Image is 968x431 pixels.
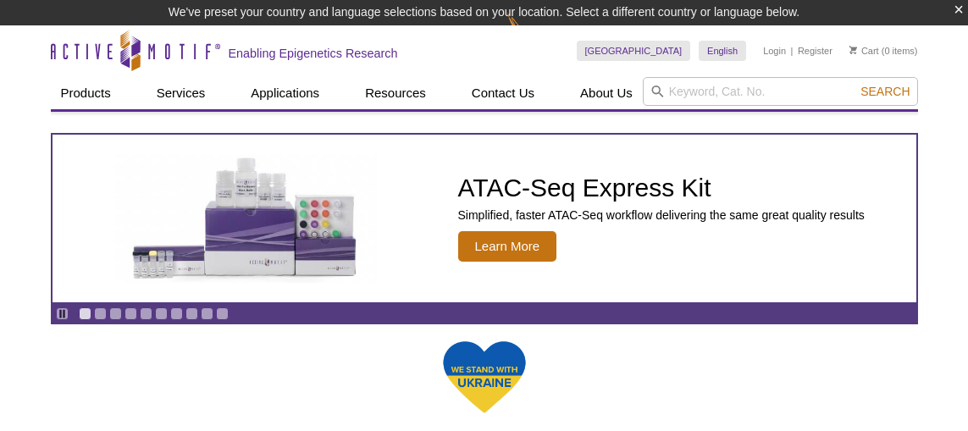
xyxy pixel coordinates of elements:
a: Go to slide 2 [94,307,107,320]
a: Services [147,77,216,109]
a: ATAC-Seq Express Kit ATAC-Seq Express Kit Simplified, faster ATAC-Seq workflow delivering the sam... [53,135,916,302]
a: Go to slide 10 [216,307,229,320]
a: Go to slide 3 [109,307,122,320]
a: Go to slide 7 [170,307,183,320]
h2: Enabling Epigenetics Research [229,46,398,61]
a: Cart [849,45,879,57]
img: Change Here [507,13,552,52]
a: English [699,41,746,61]
li: (0 items) [849,41,918,61]
span: Search [860,85,910,98]
h2: ATAC-Seq Express Kit [458,175,865,201]
a: Go to slide 8 [185,307,198,320]
button: Search [855,84,915,99]
a: Contact Us [462,77,545,109]
a: Register [798,45,832,57]
a: Toggle autoplay [56,307,69,320]
img: ATAC-Seq Express Kit [107,154,386,283]
a: Go to slide 1 [79,307,91,320]
p: Simplified, faster ATAC-Seq workflow delivering the same great quality results [458,207,865,223]
span: Learn More [458,231,557,262]
img: Your Cart [849,46,857,54]
a: [GEOGRAPHIC_DATA] [577,41,691,61]
input: Keyword, Cat. No. [643,77,918,106]
a: About Us [570,77,643,109]
a: Applications [241,77,329,109]
a: Resources [355,77,436,109]
li: | [791,41,794,61]
a: Login [763,45,786,57]
a: Go to slide 5 [140,307,152,320]
a: Go to slide 6 [155,307,168,320]
a: Go to slide 4 [124,307,137,320]
a: Go to slide 9 [201,307,213,320]
article: ATAC-Seq Express Kit [53,135,916,302]
img: We Stand With Ukraine [442,340,527,415]
a: Products [51,77,121,109]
